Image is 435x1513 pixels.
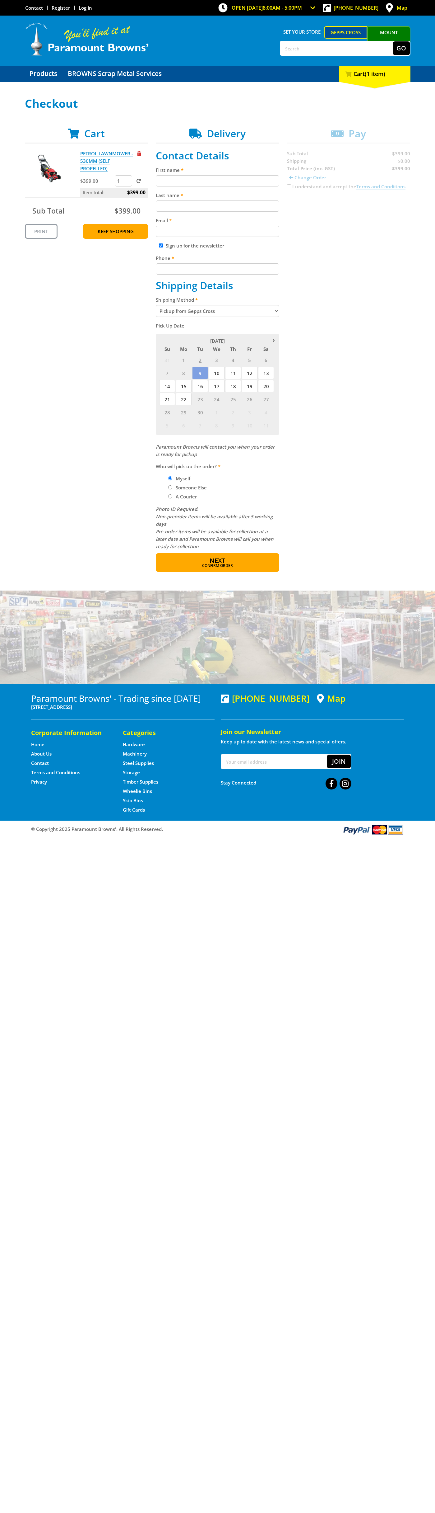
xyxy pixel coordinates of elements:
[232,4,302,11] span: OPEN [DATE]
[25,66,62,82] a: Go to the Products page
[84,127,105,140] span: Cart
[156,463,279,470] label: Who will pick up the order?
[258,354,274,366] span: 6
[123,788,152,794] a: Go to the Wheelie Bins page
[25,224,58,239] a: Print
[31,760,49,766] a: Go to the Contact page
[168,485,172,489] input: Please select who will pick up the order.
[137,150,141,157] a: Remove from cart
[210,556,225,565] span: Next
[156,444,275,457] em: Paramount Browns will contact you when your order is ready for pickup
[31,703,215,711] p: [STREET_ADDRESS]
[174,482,209,493] label: Someone Else
[209,354,224,366] span: 3
[31,751,52,757] a: Go to the About Us page
[209,345,224,353] span: We
[327,755,351,768] button: Join
[25,5,43,11] a: Go to the Contact page
[365,70,385,78] span: (1 item)
[156,166,279,174] label: First name
[156,553,279,572] button: Next Confirm order
[156,506,274,549] em: Photo ID Required. Non-preorder items will be available after 5 working days Pre-order items will...
[209,419,224,431] span: 8
[367,26,410,50] a: Mount [PERSON_NAME]
[156,191,279,199] label: Last name
[25,824,410,835] div: ® Copyright 2025 Paramount Browns'. All Rights Reserved.
[156,217,279,224] label: Email
[393,41,410,55] button: Go
[176,380,192,392] span: 15
[31,741,44,748] a: Go to the Home page
[221,728,404,736] h5: Join our Newsletter
[63,66,166,82] a: Go to the BROWNS Scrap Metal Services page
[156,305,279,317] select: Please select a shipping method.
[192,393,208,405] span: 23
[280,41,393,55] input: Search
[339,66,410,82] div: Cart
[174,473,192,484] label: Myself
[242,380,257,392] span: 19
[156,280,279,291] h2: Shipping Details
[225,354,241,366] span: 4
[168,494,172,498] input: Please select who will pick up the order.
[192,345,208,353] span: Tu
[209,406,224,418] span: 1
[159,380,175,392] span: 14
[225,367,241,379] span: 11
[169,564,266,568] span: Confirm order
[258,406,274,418] span: 4
[192,419,208,431] span: 7
[221,738,404,745] p: Keep up to date with the latest news and special offers.
[123,807,145,813] a: Go to the Gift Cards page
[159,406,175,418] span: 28
[242,419,257,431] span: 10
[123,779,158,785] a: Go to the Timber Supplies page
[324,26,367,39] a: Gepps Cross
[280,26,324,37] span: Set your store
[123,728,202,737] h5: Categories
[31,693,215,703] h3: Paramount Browns' - Trading since [DATE]
[258,393,274,405] span: 27
[159,345,175,353] span: Su
[342,824,404,835] img: PayPal, Mastercard, Visa accepted
[123,797,143,804] a: Go to the Skip Bins page
[258,419,274,431] span: 11
[174,491,199,502] label: A Courier
[79,5,92,11] a: Log in
[127,188,146,197] span: $399.00
[176,393,192,405] span: 22
[83,224,148,239] a: Keep Shopping
[207,127,246,140] span: Delivery
[225,406,241,418] span: 2
[242,354,257,366] span: 5
[225,393,241,405] span: 25
[192,380,208,392] span: 16
[242,345,257,353] span: Fr
[242,393,257,405] span: 26
[156,296,279,304] label: Shipping Method
[123,751,147,757] a: Go to the Machinery page
[31,769,80,776] a: Go to the Terms and Conditions page
[156,254,279,262] label: Phone
[166,243,224,249] label: Sign up for the newsletter
[156,175,279,186] input: Please enter your first name.
[242,367,257,379] span: 12
[123,769,140,776] a: Go to the Storage page
[221,755,327,768] input: Your email address
[123,760,154,766] a: Go to the Steel Supplies page
[209,380,224,392] span: 17
[225,419,241,431] span: 9
[225,380,241,392] span: 18
[258,367,274,379] span: 13
[25,97,410,110] h1: Checkout
[159,393,175,405] span: 21
[168,476,172,480] input: Please select who will pick up the order.
[80,177,113,185] p: $399.00
[80,150,133,172] a: PETROL LAWNMOWER - 530MM (SELF PROPELLED)
[176,367,192,379] span: 8
[176,354,192,366] span: 1
[31,150,68,187] img: PETROL LAWNMOWER - 530MM (SELF PROPELLED)
[31,779,47,785] a: Go to the Privacy page
[159,354,175,366] span: 31
[263,4,302,11] span: 8:00am - 5:00pm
